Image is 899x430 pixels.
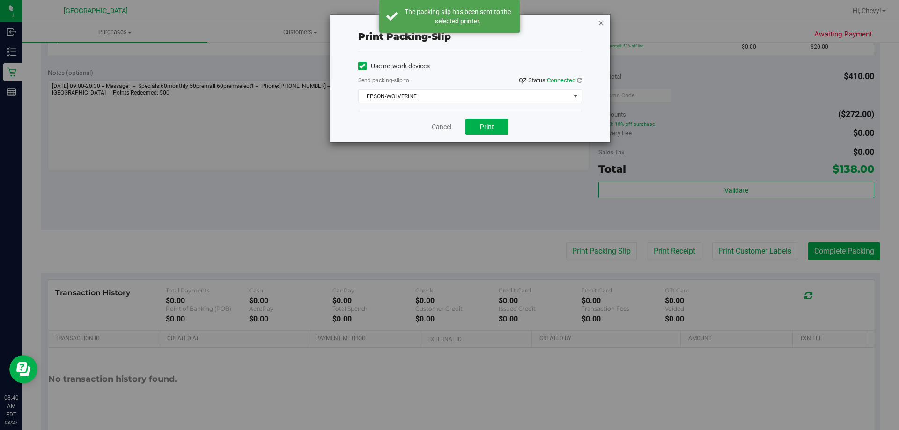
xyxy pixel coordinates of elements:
[358,76,411,85] label: Send packing-slip to:
[358,61,430,71] label: Use network devices
[569,90,581,103] span: select
[432,122,451,132] a: Cancel
[403,7,513,26] div: The packing slip has been sent to the selected printer.
[480,123,494,131] span: Print
[547,77,575,84] span: Connected
[359,90,570,103] span: EPSON-WOLVERINE
[9,355,37,383] iframe: Resource center
[519,77,582,84] span: QZ Status:
[465,119,508,135] button: Print
[358,31,451,42] span: Print packing-slip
